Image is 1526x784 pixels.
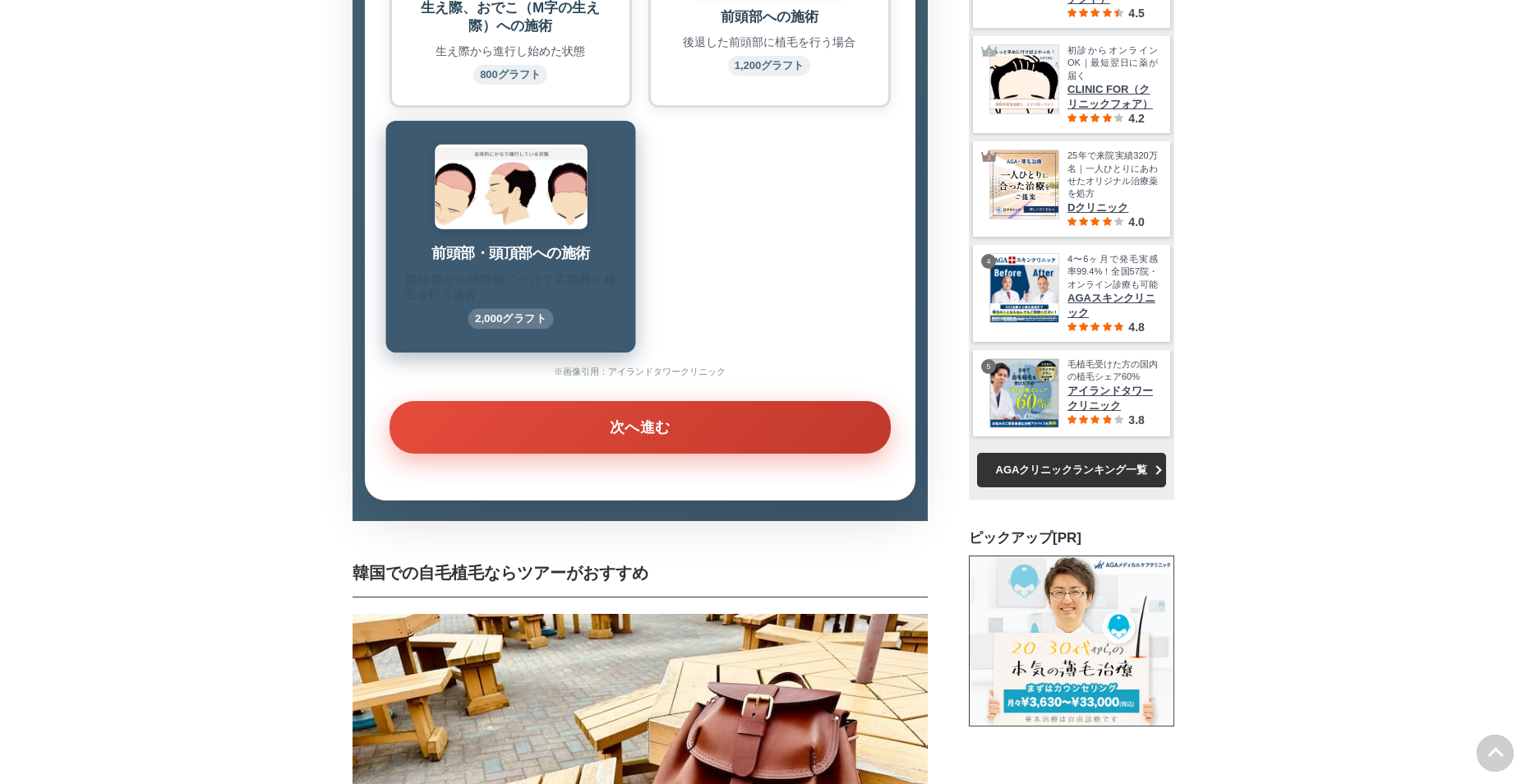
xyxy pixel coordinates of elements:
[1067,383,1158,413] span: アイランドタワークリニック
[434,145,586,229] img: 前頭部・頭頂部への施術
[969,528,1174,547] h3: ピックアップ[PR]
[990,45,1058,113] img: クリニックフォア
[969,556,1174,726] img: AGAメディカルケアクリニック
[405,271,615,302] p: 前頭部から頭頂部にかけて広範囲に植毛を行う場合
[473,65,547,85] small: 800グラフト
[468,309,553,330] small: 2,000グラフト
[1067,290,1158,320] span: AGAスキンクリニック
[1067,357,1158,383] span: 毛植毛受けた方の国内の植毛シェア60%
[353,564,648,582] span: 韓国での自毛植毛ならツアーがおすすめ
[1067,252,1158,290] span: 4〜6ヶ月で発毛実感率99.4%！全国57院・オンライン診療も可能
[1128,7,1144,20] span: 4.5
[989,357,1158,427] a: アイランドタワークリニック 毛植毛受けた方の国内の植毛シェア60% アイランドタワークリニック 3.8
[436,44,585,58] p: 生え際から進行し始めた状態
[683,35,855,49] p: 後退した前頭部に植毛を行う場合
[1128,320,1144,333] span: 4.8
[728,56,811,76] small: 1,200グラフト
[977,452,1166,487] a: AGAクリニックランキング一覧
[990,150,1058,219] img: Dクリニック
[1477,735,1514,772] img: PAGE UP
[390,401,891,454] button: 次へ進む
[1128,413,1144,426] span: 3.8
[1067,150,1158,201] span: 25年で来院実績320万名｜一人ひとりにあわせたオリジナル治療薬を処方
[390,366,891,378] div: ※画像引用：アイランドタワークリニック
[721,9,818,25] span: 前頭部への施術
[1128,112,1144,125] span: 4.2
[1067,44,1158,82] span: 初診からオンラインOK｜最短翌日に薬が届く
[989,44,1158,125] a: クリニックフォア 初診からオンラインOK｜最短翌日に薬が届く CLINIC FOR（クリニックフォア） 4.2
[1067,200,1158,214] span: Dクリニック
[989,150,1158,228] a: Dクリニック 25年で来院実績320万名｜一人ひとりにあわせたオリジナル治療薬を処方 Dクリニック 4.0
[990,253,1058,321] img: AGAスキンクリニック
[1128,214,1144,228] span: 4.0
[1067,82,1158,112] span: CLINIC FOR（クリニックフォア）
[990,358,1058,427] img: アイランドタワークリニック
[431,245,590,261] span: 前頭部・頭頂部への施術
[989,252,1158,333] a: AGAスキンクリニック 4〜6ヶ月で発毛実感率99.4%！全国57院・オンライン診療も可能 AGAスキンクリニック 4.8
